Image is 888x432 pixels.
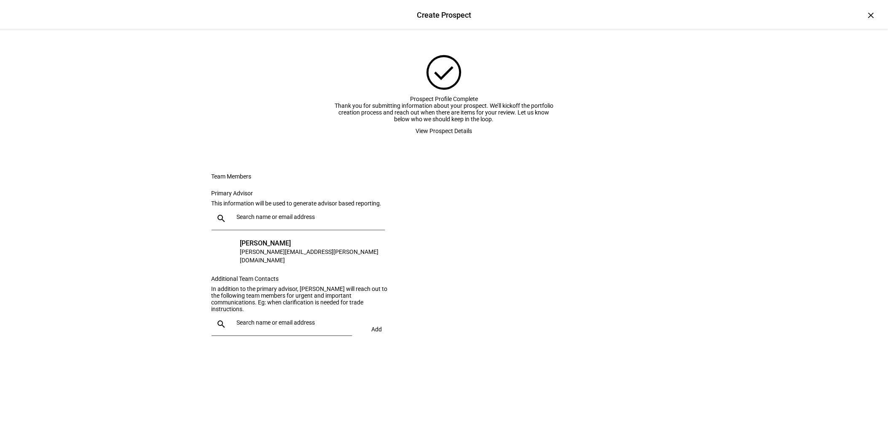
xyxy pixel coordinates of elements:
[212,319,232,329] mat-icon: search
[422,51,466,94] mat-icon: check_circle
[240,239,389,248] div: [PERSON_NAME]
[335,96,554,102] div: Prospect Profile Complete
[335,102,554,123] div: Thank you for submitting information about your prospect. We’ll kickoff the portfolio creation pr...
[212,190,395,197] div: Primary Advisor
[416,123,472,139] span: View Prospect Details
[417,10,471,21] div: Create Prospect
[212,173,444,180] div: Team Members
[406,123,483,139] button: View Prospect Details
[212,285,395,312] div: In addition to the primary advisor, [PERSON_NAME] will reach out to the following team members fo...
[212,200,395,207] div: This information will be used to generate advisor based reporting.
[237,319,349,326] input: Search name or email address
[212,275,395,282] div: Additional Team Contacts
[212,213,232,224] mat-icon: search
[240,248,389,264] div: [PERSON_NAME][EMAIL_ADDRESS][PERSON_NAME][DOMAIN_NAME]
[217,239,233,256] div: CL
[237,213,382,220] input: Search name or email address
